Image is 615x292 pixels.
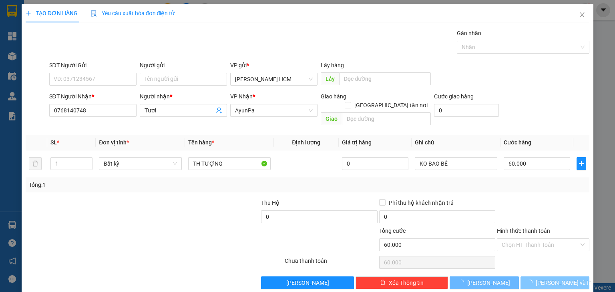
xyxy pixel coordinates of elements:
[90,10,175,16] span: Yêu cầu xuất hóa đơn điện tử
[379,228,406,234] span: Tổng cước
[579,12,585,18] span: close
[140,92,227,101] div: Người nhận
[292,139,320,146] span: Định lượng
[49,61,137,70] div: SĐT Người Gửi
[380,280,386,286] span: delete
[434,93,474,100] label: Cước giao hàng
[536,278,592,287] span: [PERSON_NAME] và In
[49,92,137,101] div: SĐT Người Nhận
[104,158,177,170] span: Bất kỳ
[412,135,500,150] th: Ghi chú
[351,101,431,110] span: [GEOGRAPHIC_DATA] tận nơi
[90,10,97,17] img: icon
[342,139,372,146] span: Giá trị hàng
[521,276,590,289] button: [PERSON_NAME] và In
[415,157,497,170] input: Ghi Chú
[230,61,318,70] div: VP gửi
[504,139,531,146] span: Cước hàng
[26,10,78,16] span: TẠO ĐƠN HÀNG
[356,276,448,289] button: deleteXóa Thông tin
[188,157,271,170] input: VD: Bàn, Ghế
[497,228,550,234] label: Hình thức thanh toán
[235,73,313,85] span: Trần Phú HCM
[342,157,408,170] input: 0
[321,72,339,85] span: Lấy
[230,93,253,100] span: VP Nhận
[571,4,593,26] button: Close
[339,72,431,85] input: Dọc đường
[261,200,279,206] span: Thu Hộ
[577,157,586,170] button: plus
[188,139,214,146] span: Tên hàng
[577,160,586,167] span: plus
[261,276,354,289] button: [PERSON_NAME]
[235,104,313,116] span: AyunPa
[389,278,424,287] span: Xóa Thông tin
[284,256,378,270] div: Chưa thanh toán
[434,104,499,117] input: Cước giao hàng
[467,278,510,287] span: [PERSON_NAME]
[29,157,42,170] button: delete
[216,107,222,114] span: user-add
[321,93,346,100] span: Giao hàng
[29,180,238,189] div: Tổng: 1
[450,276,519,289] button: [PERSON_NAME]
[321,62,344,68] span: Lấy hàng
[458,280,467,285] span: loading
[50,139,57,146] span: SL
[99,139,129,146] span: Đơn vị tính
[321,112,342,125] span: Giao
[342,112,431,125] input: Dọc đường
[386,198,457,207] span: Phí thu hộ khách nhận trả
[140,61,227,70] div: Người gửi
[26,10,31,16] span: plus
[286,278,329,287] span: [PERSON_NAME]
[527,280,536,285] span: loading
[457,30,481,36] label: Gán nhãn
